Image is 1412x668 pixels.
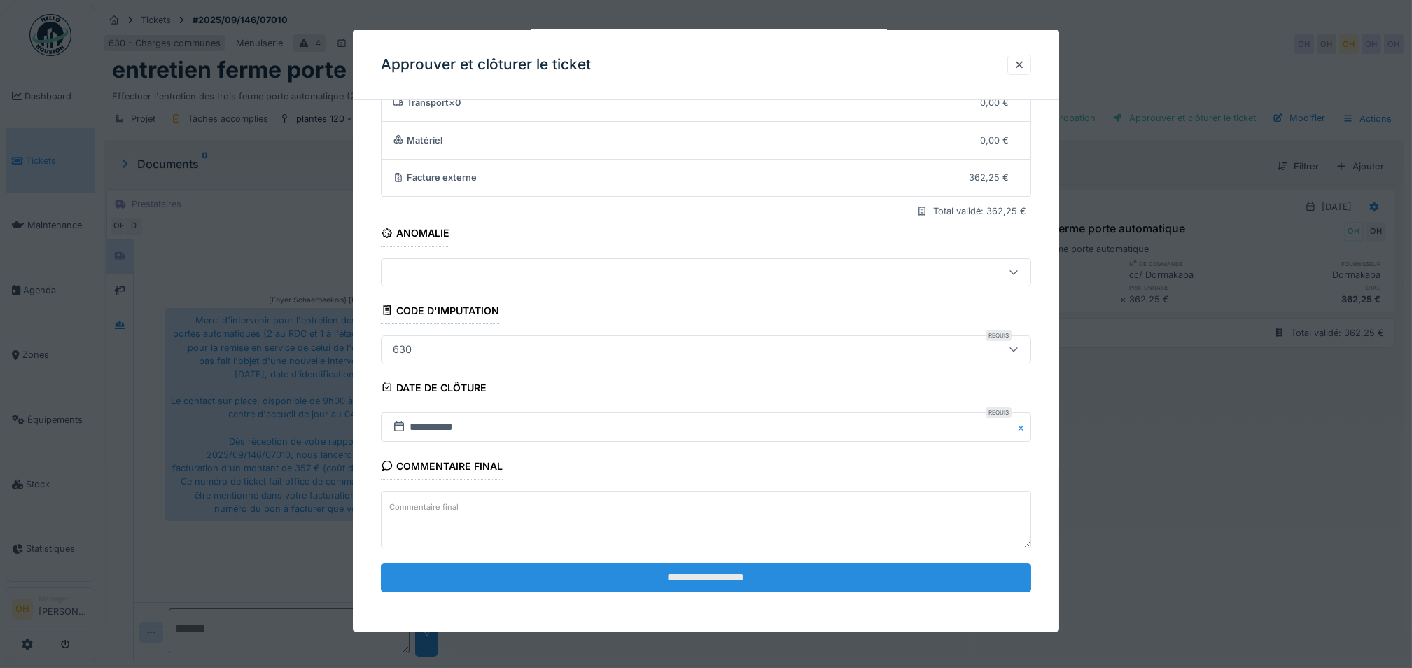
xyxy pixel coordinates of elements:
[933,204,1026,218] div: Total validé: 362,25 €
[986,330,1012,341] div: Requis
[1016,412,1031,442] button: Close
[387,165,1025,190] summary: Facture externe362,25 €
[381,456,503,480] div: Commentaire final
[986,407,1012,418] div: Requis
[387,90,1025,116] summary: Transport×00,00 €
[381,300,499,324] div: Code d'imputation
[387,127,1025,153] summary: Matériel0,00 €
[980,133,1009,146] div: 0,00 €
[387,342,417,357] div: 630
[393,133,970,146] div: Matériel
[393,96,970,109] div: Transport × 0
[381,377,487,401] div: Date de clôture
[980,96,1009,109] div: 0,00 €
[393,171,958,184] div: Facture externe
[381,223,449,246] div: Anomalie
[381,56,591,74] h3: Approuver et clôturer le ticket
[386,499,461,516] label: Commentaire final
[969,171,1009,184] div: 362,25 €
